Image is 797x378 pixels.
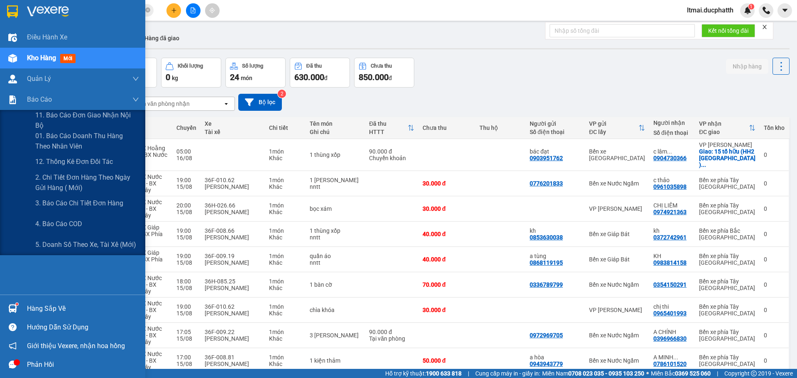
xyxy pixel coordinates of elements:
[530,253,581,259] div: a tùng
[269,303,301,310] div: 1 món
[35,110,139,131] span: 11. Báo cáo đơn giao nhận nội bộ
[653,253,691,259] div: KH
[27,94,52,105] span: Báo cáo
[530,120,581,127] div: Người gửi
[310,234,361,241] div: nntt
[310,259,361,266] div: nntt
[145,7,150,15] span: close-circle
[653,259,687,266] div: 0983814158
[27,54,56,62] span: Kho hàng
[205,202,261,209] div: 36H-026.66
[205,354,261,361] div: 36F-008.81
[205,3,220,18] button: aim
[423,205,471,212] div: 30.000 đ
[269,227,301,234] div: 1 món
[129,199,162,219] span: 1.2 BX Nước Ngầm - BX Phía Tây
[176,234,196,241] div: 15/08
[205,209,261,215] div: [PERSON_NAME]
[310,205,361,212] div: bọc xám
[365,117,418,139] th: Toggle SortBy
[176,361,196,367] div: 15/08
[27,341,125,351] span: Giới thiệu Vexere, nhận hoa hồng
[542,369,644,378] span: Miền Nam
[176,253,196,259] div: 19:00
[653,354,691,361] div: A MINH THÀNH
[310,281,361,288] div: 1 bàn cờ
[205,278,261,285] div: 36H-085.25
[205,303,261,310] div: 36F-010.62
[35,198,123,208] span: 3. Báo cáo chi tiết đơn hàng
[369,148,414,155] div: 90.000 đ
[176,310,196,317] div: 15/08
[589,120,638,127] div: VP gửi
[479,124,521,131] div: Thu hộ
[176,183,196,190] div: 15/08
[205,335,261,342] div: [PERSON_NAME]
[653,310,687,317] div: 0965401993
[8,33,17,42] img: warehouse-icon
[550,24,695,37] input: Nhập số tổng đài
[695,117,760,139] th: Toggle SortBy
[269,183,301,190] div: Khác
[764,256,785,263] div: 0
[699,202,755,215] div: Bến xe phía Tây [GEOGRAPHIC_DATA]
[176,278,196,285] div: 18:00
[653,361,687,367] div: 0786101520
[667,148,672,155] span: ...
[16,303,18,305] sup: 1
[205,329,261,335] div: 36F-009.22
[653,303,691,310] div: chị thi
[530,281,563,288] div: 0336789799
[129,249,163,269] span: 4.2 BX Giáp Bát - BX Phía Tây
[359,72,389,82] span: 850.000
[708,26,748,35] span: Kết nối tổng đài
[653,148,691,155] div: c lâm -0961343357
[653,335,687,342] div: 0396966830
[205,285,261,291] div: [PERSON_NAME]
[132,100,190,108] div: Chọn văn phòng nhận
[589,231,645,237] div: Bến xe Giáp Bát
[166,72,170,82] span: 0
[310,307,361,313] div: chìa khóa
[205,120,261,127] div: Xe
[310,120,361,127] div: Tên món
[673,354,678,361] span: ...
[278,90,286,98] sup: 2
[589,129,638,135] div: ĐC lấy
[589,357,645,364] div: Bến xe Nước Ngầm
[176,227,196,234] div: 19:00
[172,75,178,81] span: kg
[310,227,361,234] div: 1 thùng xốp
[589,256,645,263] div: Bến xe Giáp Bát
[717,369,718,378] span: |
[423,307,471,313] div: 30.000 đ
[530,259,563,266] div: 0868119195
[269,209,301,215] div: Khác
[530,227,581,234] div: kh
[426,370,462,377] strong: 1900 633 818
[166,3,181,18] button: plus
[8,54,17,63] img: warehouse-icon
[423,256,471,263] div: 40.000 đ
[176,259,196,266] div: 15/08
[764,357,785,364] div: 0
[530,148,581,155] div: bác đạt
[762,24,768,30] span: close
[9,342,17,350] span: notification
[269,234,301,241] div: Khác
[269,278,301,285] div: 1 món
[9,361,17,368] span: message
[60,54,76,63] span: mới
[269,335,301,342] div: Khác
[269,354,301,361] div: 1 món
[423,180,471,187] div: 30.000 đ
[750,4,753,10] span: 1
[764,205,785,212] div: 0
[764,307,785,313] div: 0
[699,329,755,342] div: Bến xe phía Tây [GEOGRAPHIC_DATA]
[653,177,691,183] div: c thảo
[310,151,361,158] div: 1 thùng xốp
[589,281,645,288] div: Bến xe Nước Ngầm
[702,24,755,37] button: Kết nối tổng đài
[764,151,785,158] div: 0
